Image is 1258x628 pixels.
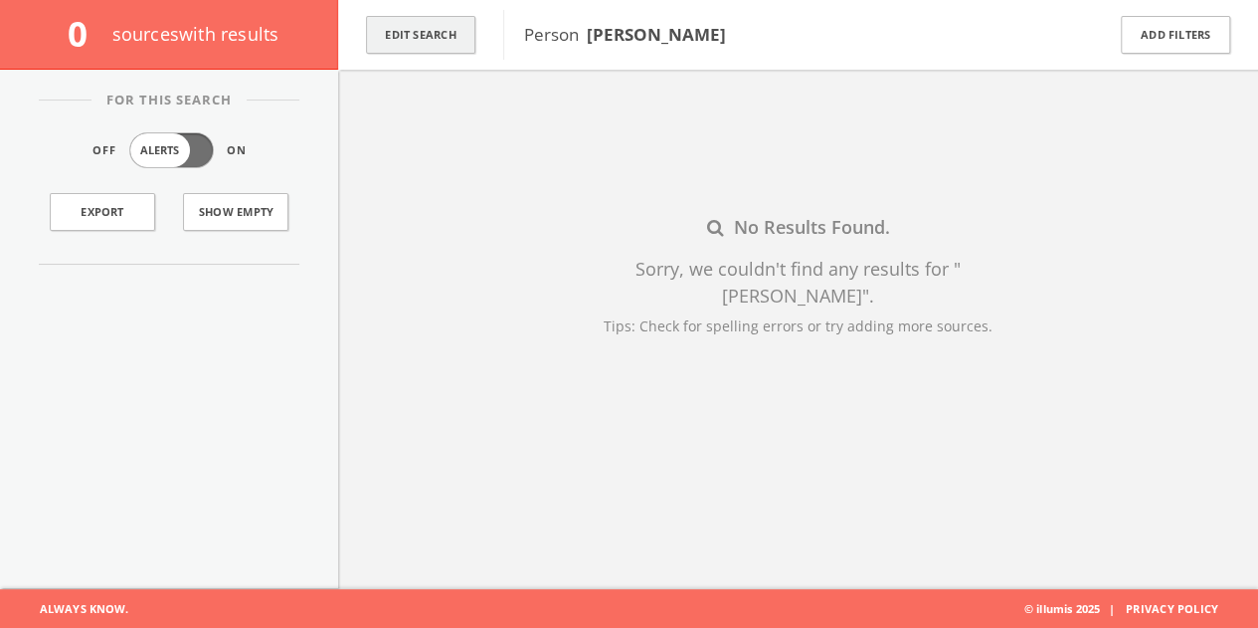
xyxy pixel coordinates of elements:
[227,142,247,159] span: On
[366,16,475,55] button: Edit Search
[91,91,247,110] span: For This Search
[92,142,116,159] span: Off
[568,315,1028,336] div: Tips: Check for spelling errors or try adding more sources.
[112,22,279,46] span: source s with results
[183,193,288,231] button: Show Empty
[587,23,726,46] b: [PERSON_NAME]
[50,193,155,231] a: Export
[524,23,726,46] span: Person
[68,10,104,57] span: 0
[1100,601,1122,616] span: |
[568,214,1028,241] div: No Results Found.
[1121,16,1230,55] button: Add Filters
[1126,601,1218,616] a: Privacy Policy
[568,256,1028,310] div: Sorry, we couldn't find any results for " [PERSON_NAME] " .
